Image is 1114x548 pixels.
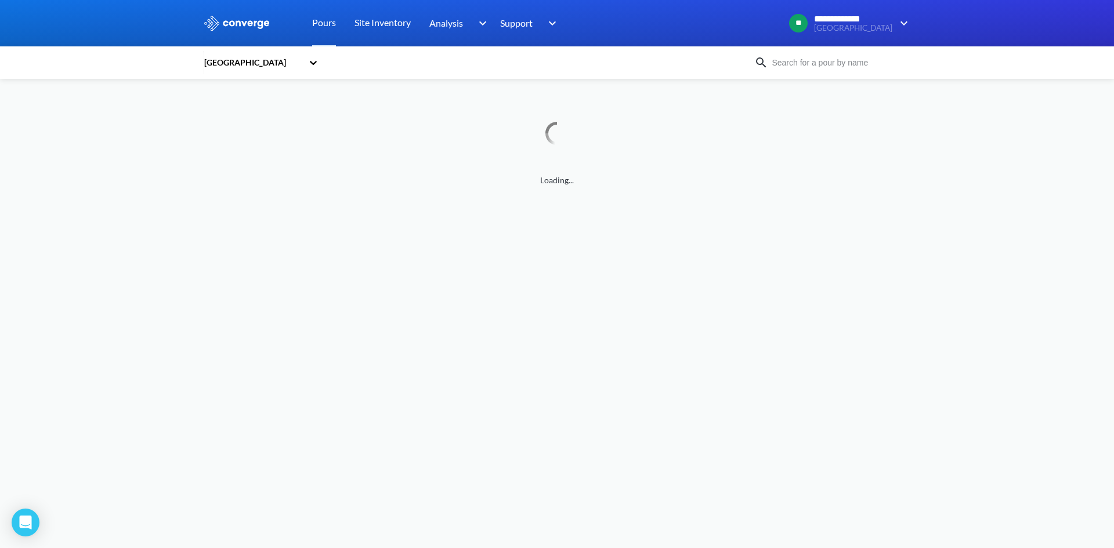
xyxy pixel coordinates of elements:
[754,56,768,70] img: icon-search.svg
[203,174,911,187] span: Loading...
[429,16,463,30] span: Analysis
[203,16,270,31] img: logo_ewhite.svg
[814,24,892,32] span: [GEOGRAPHIC_DATA]
[203,56,303,69] div: [GEOGRAPHIC_DATA]
[541,16,559,30] img: downArrow.svg
[768,56,909,69] input: Search for a pour by name
[471,16,490,30] img: downArrow.svg
[12,509,39,536] div: Open Intercom Messenger
[500,16,533,30] span: Support
[892,16,911,30] img: downArrow.svg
